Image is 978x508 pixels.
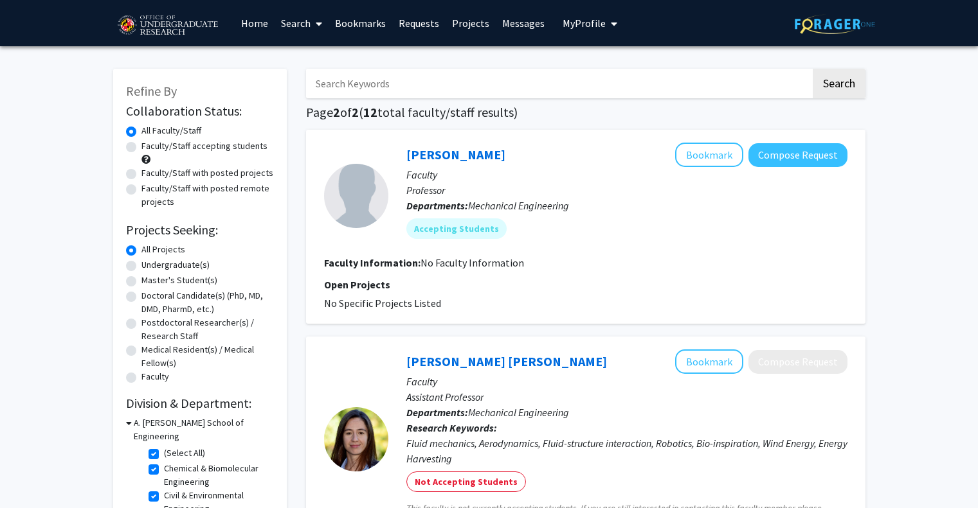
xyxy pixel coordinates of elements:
[141,343,274,370] label: Medical Resident(s) / Medical Fellow(s)
[141,182,274,209] label: Faculty/Staff with posted remote projects
[164,462,271,489] label: Chemical & Biomolecular Engineering
[333,104,340,120] span: 2
[235,1,275,46] a: Home
[496,1,551,46] a: Messages
[141,274,217,287] label: Master's Student(s)
[306,105,865,120] h1: Page of ( total faculty/staff results)
[352,104,359,120] span: 2
[324,256,421,269] b: Faculty Information:
[406,218,507,239] mat-chip: Accepting Students
[10,450,55,498] iframe: Chat
[141,166,273,180] label: Faculty/Staff with posted projects
[275,1,329,46] a: Search
[141,139,267,153] label: Faculty/Staff accepting students
[141,243,185,256] label: All Projects
[813,69,865,98] button: Search
[468,199,569,212] span: Mechanical Engineering
[748,143,847,167] button: Compose Request to Ken Kiger
[406,421,497,434] b: Research Keywords:
[324,277,847,292] p: Open Projects
[126,83,177,99] span: Refine By
[134,416,274,443] h3: A. [PERSON_NAME] School of Engineering
[141,258,210,272] label: Undergraduate(s)
[406,146,505,162] a: [PERSON_NAME]
[141,316,274,343] label: Postdoctoral Researcher(s) / Research Staff
[406,389,847,405] p: Assistant Professor
[141,289,274,316] label: Doctoral Candidate(s) (PhD, MD, DMD, PharmD, etc.)
[468,406,569,419] span: Mechanical Engineering
[421,256,524,269] span: No Faculty Information
[406,353,607,369] a: [PERSON_NAME] [PERSON_NAME]
[406,199,468,212] b: Departments:
[748,350,847,374] button: Compose Request to Cecilia Huertas Cerdeira
[406,406,468,419] b: Departments:
[126,396,274,411] h2: Division & Department:
[329,1,392,46] a: Bookmarks
[563,17,606,30] span: My Profile
[675,143,743,167] button: Add Ken Kiger to Bookmarks
[363,104,377,120] span: 12
[406,435,847,466] div: Fluid mechanics, Aerodynamics, Fluid-structure interaction, Robotics, Bio-inspiration, Wind Energ...
[406,471,526,492] mat-chip: Not Accepting Students
[406,374,847,389] p: Faculty
[141,370,169,383] label: Faculty
[324,297,441,310] span: No Specific Projects Listed
[446,1,496,46] a: Projects
[406,167,847,182] p: Faculty
[306,69,811,98] input: Search Keywords
[126,103,274,119] h2: Collaboration Status:
[164,446,205,460] label: (Select All)
[795,14,875,34] img: ForagerOne Logo
[675,349,743,374] button: Add Cecilia Huertas Cerdeira to Bookmarks
[406,182,847,198] p: Professor
[141,124,201,137] label: All Faculty/Staff
[113,10,222,42] img: University of Maryland Logo
[392,1,446,46] a: Requests
[126,222,274,238] h2: Projects Seeking:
